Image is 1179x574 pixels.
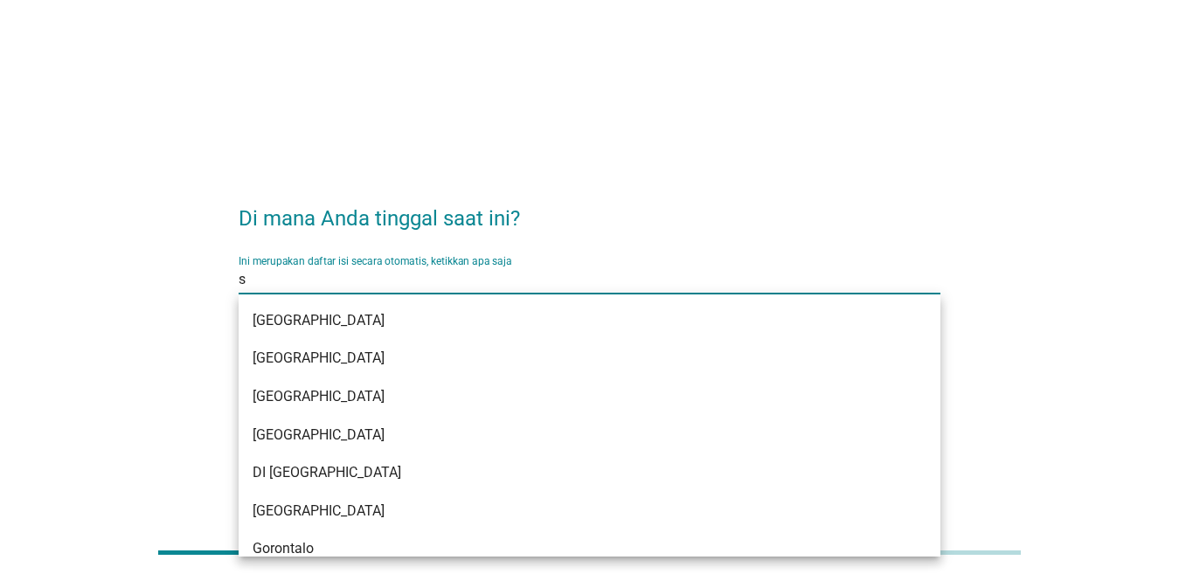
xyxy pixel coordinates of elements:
[253,464,401,481] font: DI [GEOGRAPHIC_DATA]
[253,349,385,366] font: [GEOGRAPHIC_DATA]
[239,206,520,231] font: Di mana Anda tinggal saat ini?
[239,266,916,294] input: Ini merupakan daftar isi secara otomatis, ketikkan apa saja
[253,388,385,405] font: [GEOGRAPHIC_DATA]
[253,540,314,557] font: Gorontalo
[253,502,385,519] font: [GEOGRAPHIC_DATA]
[253,312,385,328] font: [GEOGRAPHIC_DATA]
[752,269,1108,290] font: panah_turun_bawah
[253,426,385,443] font: [GEOGRAPHIC_DATA]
